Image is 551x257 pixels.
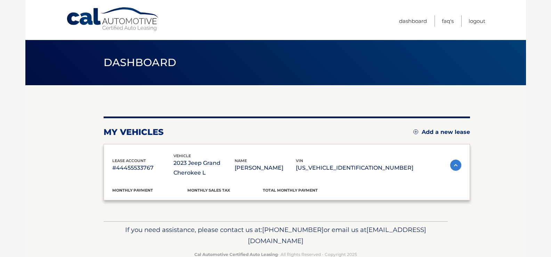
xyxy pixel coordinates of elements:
span: Total Monthly Payment [263,188,318,193]
span: name [235,158,247,163]
h2: my vehicles [104,127,164,137]
img: accordion-active.svg [450,160,461,171]
span: Dashboard [104,56,177,69]
span: [EMAIL_ADDRESS][DOMAIN_NAME] [248,226,426,245]
a: Dashboard [399,15,427,27]
span: vin [296,158,303,163]
span: vehicle [173,153,191,158]
p: If you need assistance, please contact us at: or email us at [108,224,443,247]
span: [PHONE_NUMBER] [262,226,324,234]
span: lease account [112,158,146,163]
a: Add a new lease [413,129,470,136]
span: Monthly sales Tax [187,188,230,193]
p: 2023 Jeep Grand Cherokee L [173,158,235,178]
p: [PERSON_NAME] [235,163,296,173]
a: Logout [469,15,485,27]
strong: Cal Automotive Certified Auto Leasing [194,252,278,257]
p: [US_VEHICLE_IDENTIFICATION_NUMBER] [296,163,413,173]
img: add.svg [413,129,418,134]
p: #44455533767 [112,163,173,173]
a: Cal Automotive [66,7,160,32]
a: FAQ's [442,15,454,27]
span: Monthly Payment [112,188,153,193]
